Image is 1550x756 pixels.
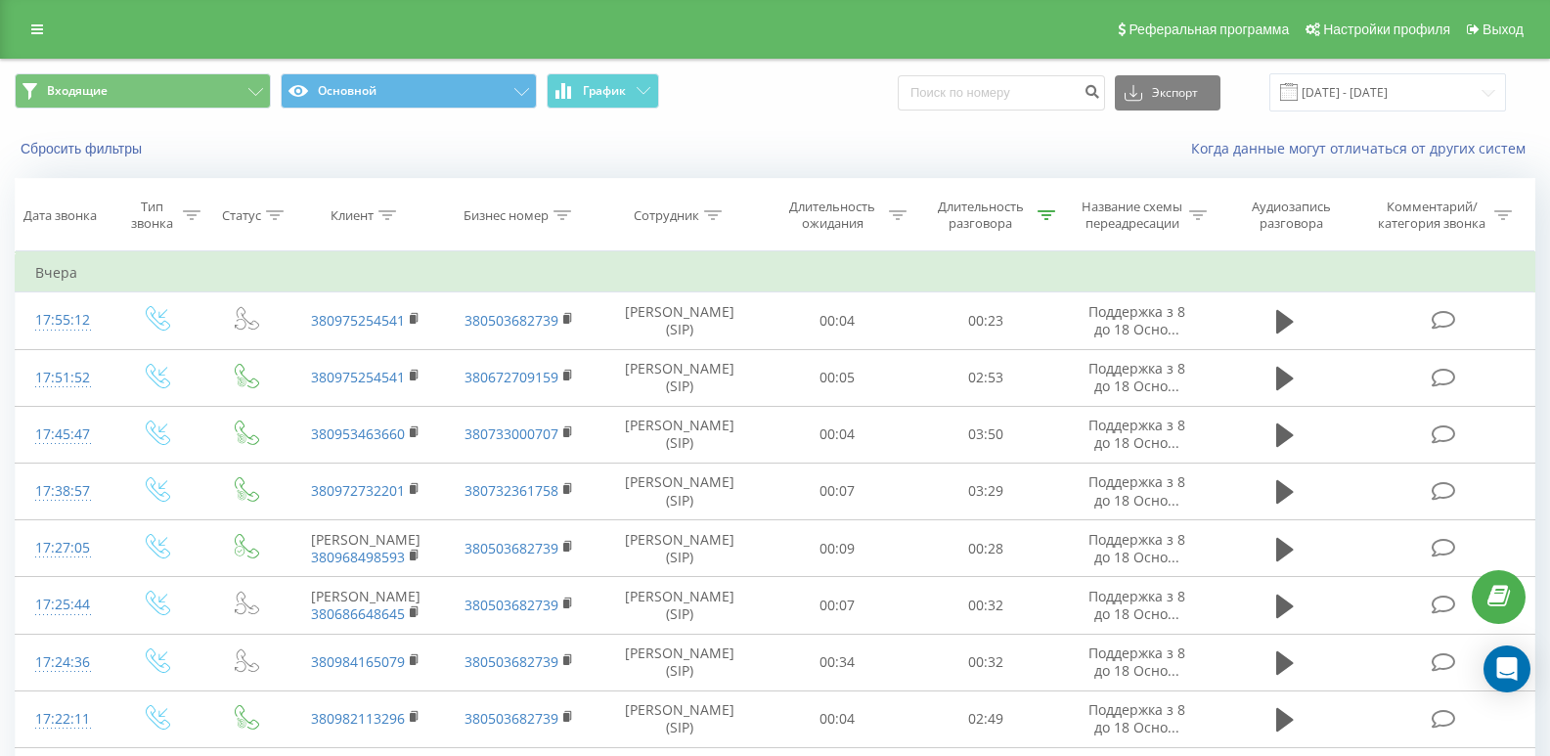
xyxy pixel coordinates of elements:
[465,368,558,386] a: 380672709159
[311,311,405,330] a: 380975254541
[465,652,558,671] a: 380503682739
[911,349,1060,406] td: 02:53
[597,690,763,747] td: [PERSON_NAME] (SIP)
[1323,22,1450,37] span: Настройки профиля
[763,690,911,747] td: 00:04
[911,577,1060,634] td: 00:32
[35,700,91,738] div: 17:22:11
[1088,644,1185,680] span: Поддержка з 8 до 18 Осно...
[35,416,91,454] div: 17:45:47
[35,472,91,511] div: 17:38:57
[911,690,1060,747] td: 02:49
[898,75,1105,111] input: Поиск по номеру
[15,140,152,157] button: Сбросить фильтры
[311,652,405,671] a: 380984165079
[763,634,911,690] td: 00:34
[911,292,1060,349] td: 00:23
[1088,359,1185,395] span: Поддержка з 8 до 18 Осно...
[763,520,911,577] td: 00:09
[597,463,763,519] td: [PERSON_NAME] (SIP)
[465,596,558,614] a: 380503682739
[763,292,911,349] td: 00:04
[311,481,405,500] a: 380972732201
[1375,199,1489,232] div: Комментарий/категория звонка
[597,292,763,349] td: [PERSON_NAME] (SIP)
[597,349,763,406] td: [PERSON_NAME] (SIP)
[35,301,91,339] div: 17:55:12
[465,539,558,557] a: 380503682739
[1088,416,1185,452] span: Поддержка з 8 до 18 Осно...
[780,199,884,232] div: Длительность ожидания
[465,481,558,500] a: 380732361758
[35,359,91,397] div: 17:51:52
[311,368,405,386] a: 380975254541
[763,349,911,406] td: 00:05
[222,207,261,224] div: Статус
[465,424,558,443] a: 380733000707
[1088,530,1185,566] span: Поддержка з 8 до 18 Осно...
[597,406,763,463] td: [PERSON_NAME] (SIP)
[281,73,537,109] button: Основной
[911,634,1060,690] td: 00:32
[763,406,911,463] td: 00:04
[547,73,659,109] button: График
[1088,587,1185,623] span: Поддержка з 8 до 18 Осно...
[597,577,763,634] td: [PERSON_NAME] (SIP)
[311,604,405,623] a: 380686648645
[16,253,1535,292] td: Вчера
[311,709,405,728] a: 380982113296
[47,83,108,99] span: Входящие
[465,311,558,330] a: 380503682739
[1088,472,1185,509] span: Поддержка з 8 до 18 Осно...
[1115,75,1220,111] button: Экспорт
[1088,700,1185,736] span: Поддержка з 8 до 18 Осно...
[1484,645,1530,692] div: Open Intercom Messenger
[929,199,1033,232] div: Длительность разговора
[35,529,91,567] div: 17:27:05
[35,586,91,624] div: 17:25:44
[1231,199,1351,232] div: Аудиозапись разговора
[911,406,1060,463] td: 03:50
[1191,139,1535,157] a: Когда данные могут отличаться от других систем
[597,634,763,690] td: [PERSON_NAME] (SIP)
[465,709,558,728] a: 380503682739
[763,463,911,519] td: 00:07
[634,207,699,224] div: Сотрудник
[23,207,97,224] div: Дата звонка
[763,577,911,634] td: 00:07
[911,463,1060,519] td: 03:29
[288,577,443,634] td: [PERSON_NAME]
[127,199,177,232] div: Тип звонка
[464,207,549,224] div: Бизнес номер
[583,84,626,98] span: График
[1483,22,1524,37] span: Выход
[311,548,405,566] a: 380968498593
[311,424,405,443] a: 380953463660
[331,207,374,224] div: Клиент
[911,520,1060,577] td: 00:28
[288,520,443,577] td: [PERSON_NAME]
[35,644,91,682] div: 17:24:36
[15,73,271,109] button: Входящие
[1129,22,1289,37] span: Реферальная программа
[1088,302,1185,338] span: Поддержка з 8 до 18 Осно...
[1080,199,1184,232] div: Название схемы переадресации
[597,520,763,577] td: [PERSON_NAME] (SIP)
